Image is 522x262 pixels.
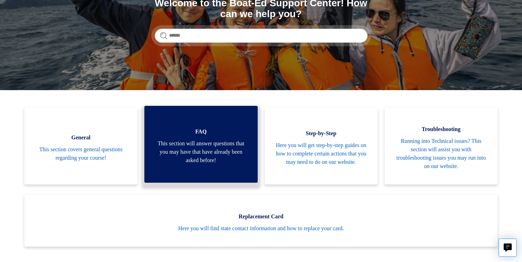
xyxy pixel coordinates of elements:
span: General [35,133,127,142]
span: Here you will find state contact information and how to replace your card. [35,224,487,233]
a: FAQ This section will answer questions that you may have that have already been asked before! [144,106,257,183]
span: FAQ [155,128,247,136]
a: Step-by-Step Here you will get step-by-step guides on how to complete certain actions that you ma... [265,108,378,184]
a: Replacement Card Here you will find state contact information and how to replace your card. [24,195,498,247]
span: This section covers general questions regarding your course! [35,145,127,162]
span: Replacement Card [35,212,487,221]
input: Search [155,29,368,43]
span: Step-by-Step [275,129,367,138]
a: Troubleshooting Running into Technical issues? This section will assist you with troubleshooting ... [385,108,498,184]
span: This section will answer questions that you may have that have already been asked before! [155,139,247,165]
span: Running into Technical issues? This section will assist you with troubleshooting issues you may r... [395,137,487,170]
span: Troubleshooting [395,125,487,133]
a: General This section covers general questions regarding your course! [24,108,137,184]
span: Here you will get step-by-step guides on how to complete certain actions that you may need to do ... [275,141,367,166]
button: Live chat [499,239,517,257]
